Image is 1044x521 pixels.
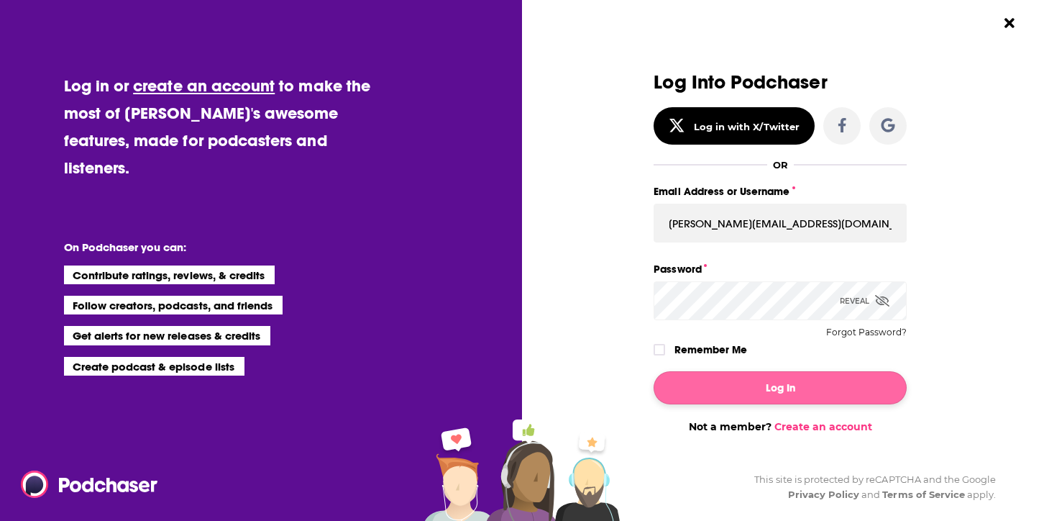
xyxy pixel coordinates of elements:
label: Email Address or Username [654,182,907,201]
a: Privacy Policy [788,489,860,500]
img: Podchaser - Follow, Share and Rate Podcasts [21,471,159,498]
a: Podchaser - Follow, Share and Rate Podcasts [21,471,147,498]
h3: Log Into Podchaser [654,72,907,93]
li: Create podcast & episode lists [64,357,244,376]
button: Log in with X/Twitter [654,107,815,145]
div: This site is protected by reCAPTCHA and the Google and apply. [743,472,996,502]
div: Log in with X/Twitter [694,121,800,132]
a: Create an account [774,420,872,433]
label: Password [654,260,907,278]
input: Email Address or Username [654,204,907,243]
li: On Podchaser you can: [64,240,352,254]
button: Close Button [996,9,1023,37]
a: create an account [133,76,275,96]
li: Follow creators, podcasts, and friends [64,296,283,314]
a: Terms of Service [882,489,965,500]
div: Not a member? [654,420,907,433]
label: Remember Me [674,340,747,359]
button: Forgot Password? [826,327,907,337]
div: Reveal [840,281,889,320]
div: OR [773,159,788,171]
li: Contribute ratings, reviews, & credits [64,266,275,284]
li: Get alerts for new releases & credits [64,326,270,345]
button: Log In [654,371,907,404]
